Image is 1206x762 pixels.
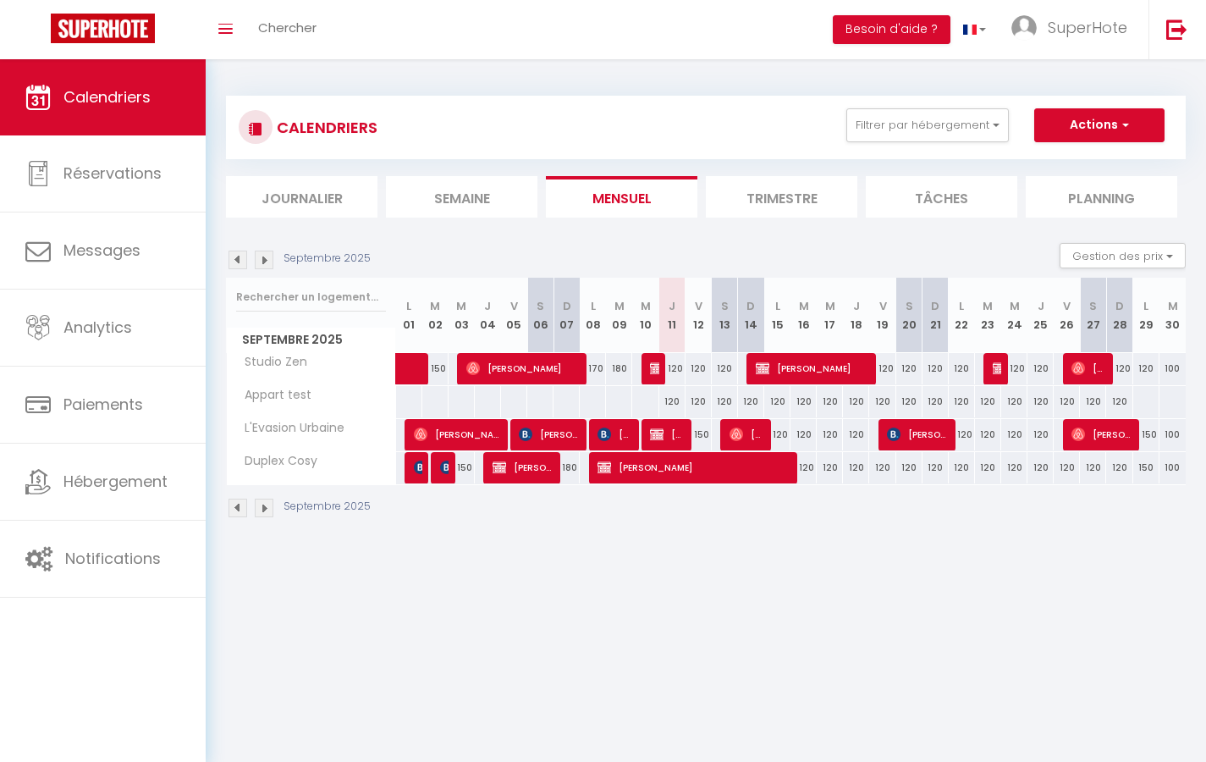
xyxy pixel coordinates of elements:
input: Rechercher un logement... [236,282,386,312]
th: 10 [632,278,658,353]
div: 120 [1133,353,1159,384]
div: 120 [869,386,895,417]
span: Septembre 2025 [227,328,395,352]
th: 22 [949,278,975,353]
abbr: S [906,298,913,314]
span: Appart test [229,386,316,405]
div: 120 [1106,353,1132,384]
div: 120 [922,386,949,417]
div: 120 [975,419,1001,450]
span: Messages [63,240,140,261]
div: 180 [606,353,632,384]
div: 150 [686,419,712,450]
th: 14 [738,278,764,353]
span: [PERSON_NAME] [650,418,685,450]
img: Super Booking [51,14,155,43]
span: [PERSON_NAME] [730,418,764,450]
p: Septembre 2025 [284,251,371,267]
th: 07 [553,278,580,353]
abbr: L [406,298,411,314]
li: Planning [1026,176,1177,218]
span: Studio Zen [229,353,311,372]
span: Patureau Léa [414,451,422,483]
div: 120 [1106,452,1132,483]
li: Tâches [866,176,1017,218]
abbr: J [1038,298,1044,314]
span: Duplex Cosy [229,452,322,471]
span: L'Evasion Urbaine [229,419,349,438]
abbr: L [1143,298,1148,314]
button: Gestion des prix [1060,243,1186,268]
div: 120 [1106,386,1132,417]
div: 120 [764,386,790,417]
div: 120 [1001,452,1027,483]
abbr: M [1168,298,1178,314]
abbr: V [510,298,518,314]
div: 120 [1054,452,1080,483]
div: 120 [869,452,895,483]
div: 120 [1027,419,1054,450]
span: Hébergement [63,471,168,492]
div: 120 [1054,386,1080,417]
th: 11 [659,278,686,353]
th: 28 [1106,278,1132,353]
span: [PERSON_NAME] [414,418,501,450]
abbr: M [456,298,466,314]
div: 120 [1001,353,1027,384]
th: 19 [869,278,895,353]
div: 120 [764,419,790,450]
abbr: V [1063,298,1071,314]
span: [PERSON_NAME] [493,451,553,483]
li: Journalier [226,176,377,218]
th: 25 [1027,278,1054,353]
div: 120 [975,386,1001,417]
th: 08 [580,278,606,353]
div: 120 [1027,353,1054,384]
div: 120 [1001,386,1027,417]
th: 06 [527,278,553,353]
div: 120 [1001,419,1027,450]
div: 120 [817,419,843,450]
abbr: M [825,298,835,314]
th: 30 [1159,278,1186,353]
abbr: M [430,298,440,314]
div: 120 [712,353,738,384]
span: [PERSON_NAME] [519,418,580,450]
span: [PERSON_NAME] [650,352,658,384]
abbr: M [641,298,651,314]
div: 170 [580,353,606,384]
abbr: J [669,298,675,314]
h3: CALENDRIERS [273,108,377,146]
span: Calendriers [63,86,151,108]
span: [PERSON_NAME] [PERSON_NAME] [993,352,1001,384]
th: 12 [686,278,712,353]
div: 120 [1027,452,1054,483]
th: 04 [475,278,501,353]
abbr: J [853,298,860,314]
abbr: J [484,298,491,314]
th: 02 [422,278,449,353]
span: Chercher [258,19,317,36]
button: Actions [1034,108,1165,142]
div: 120 [659,386,686,417]
abbr: D [931,298,939,314]
li: Trimestre [706,176,857,218]
div: 120 [975,452,1001,483]
div: 120 [686,353,712,384]
div: 120 [869,353,895,384]
span: [PERSON_NAME] [1071,418,1132,450]
th: 26 [1054,278,1080,353]
abbr: V [695,298,702,314]
th: 23 [975,278,1001,353]
div: 120 [790,452,817,483]
div: 120 [949,452,975,483]
th: 09 [606,278,632,353]
span: SuperHote [1048,17,1127,38]
li: Semaine [386,176,537,218]
div: 100 [1159,452,1186,483]
div: 120 [949,419,975,450]
abbr: S [537,298,544,314]
div: 120 [1080,452,1106,483]
div: 120 [843,419,869,450]
th: 15 [764,278,790,353]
